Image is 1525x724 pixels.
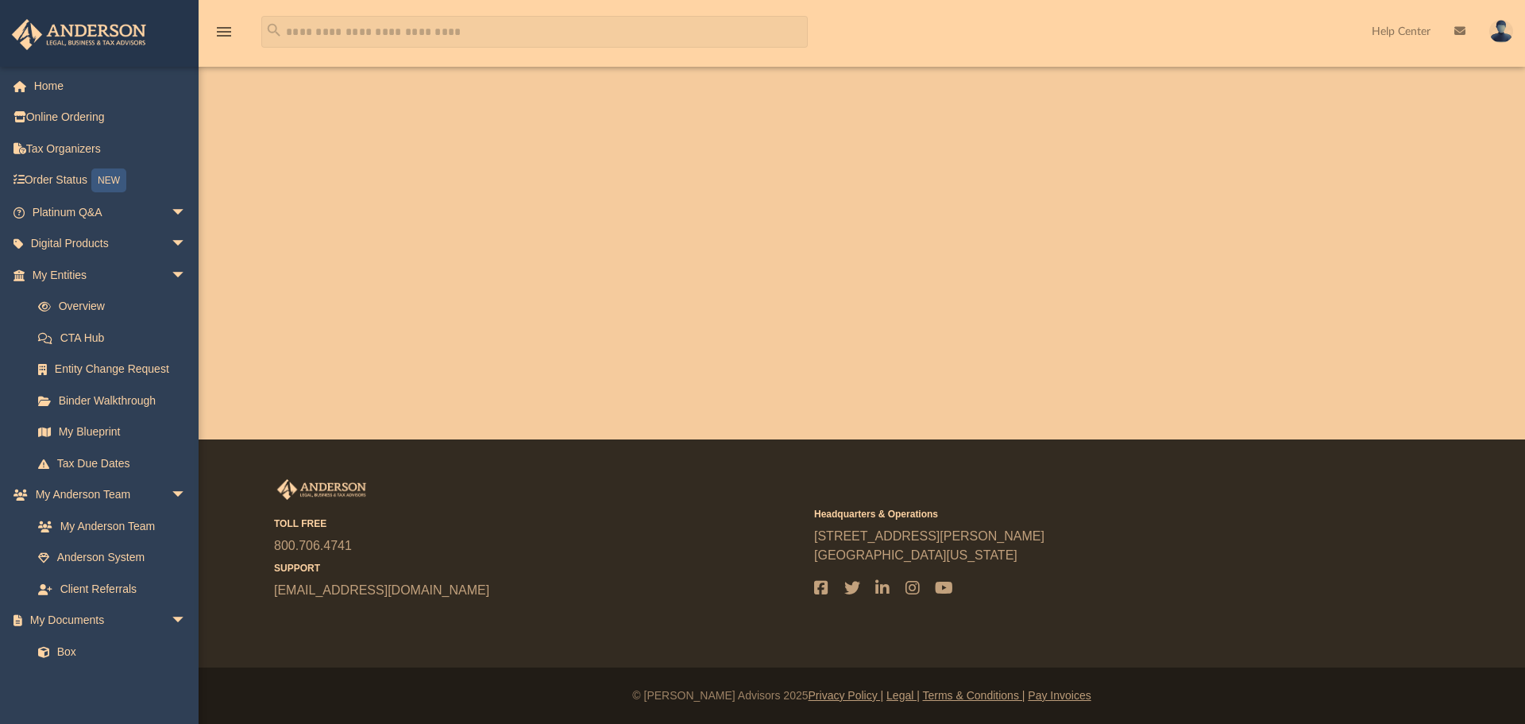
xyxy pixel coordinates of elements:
a: 800.706.4741 [274,539,352,552]
a: Terms & Conditions | [923,689,1025,702]
a: Platinum Q&Aarrow_drop_down [11,196,210,228]
a: Overview [22,291,210,323]
span: arrow_drop_down [171,228,203,261]
a: Online Ordering [11,102,210,134]
span: arrow_drop_down [171,479,203,512]
img: Anderson Advisors Platinum Portal [7,19,151,50]
a: Anderson System [22,542,203,574]
a: menu [214,30,234,41]
small: TOLL FREE [274,517,803,531]
a: Client Referrals [22,573,203,605]
a: Binder Walkthrough [22,385,210,416]
div: NEW [91,168,126,192]
a: Digital Productsarrow_drop_down [11,228,210,260]
a: My Anderson Teamarrow_drop_down [11,479,203,511]
div: © [PERSON_NAME] Advisors 2025 [199,687,1525,704]
a: My Anderson Team [22,510,195,542]
a: [GEOGRAPHIC_DATA][US_STATE] [814,548,1017,562]
a: Entity Change Request [22,354,210,385]
small: Headquarters & Operations [814,507,1343,521]
span: arrow_drop_down [171,605,203,637]
a: My Entitiesarrow_drop_down [11,259,210,291]
i: menu [214,22,234,41]
a: Legal | [886,689,920,702]
a: Privacy Policy | [809,689,884,702]
a: Box [22,636,195,668]
small: SUPPORT [274,561,803,575]
i: search [265,21,283,39]
a: My Documentsarrow_drop_down [11,605,203,637]
a: My Blueprint [22,416,203,448]
a: Order StatusNEW [11,165,210,197]
a: Pay Invoices [1028,689,1091,702]
span: arrow_drop_down [171,259,203,292]
img: User Pic [1489,20,1513,43]
a: Home [11,70,210,102]
a: Tax Due Dates [22,447,210,479]
img: Anderson Advisors Platinum Portal [274,479,369,500]
span: arrow_drop_down [171,196,203,229]
a: [EMAIL_ADDRESS][DOMAIN_NAME] [274,583,489,597]
a: [STREET_ADDRESS][PERSON_NAME] [814,529,1044,543]
a: Tax Organizers [11,133,210,165]
a: Meeting Minutes [22,668,203,699]
a: CTA Hub [22,322,210,354]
